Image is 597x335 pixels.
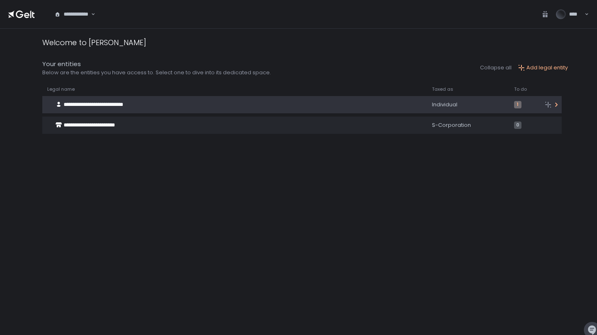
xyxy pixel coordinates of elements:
span: To do [514,86,527,92]
span: Legal name [47,86,75,92]
span: 0 [514,122,521,129]
div: S-Corporation [432,122,504,129]
button: Collapse all [480,64,512,71]
button: Add legal entity [518,64,568,71]
div: Individual [432,101,504,108]
span: 1 [514,101,521,108]
div: Welcome to [PERSON_NAME] [42,37,146,48]
div: Below are the entities you have access to. Select one to dive into its dedicated space. [42,69,271,76]
div: Your entities [42,60,271,69]
span: Taxed as [432,86,453,92]
div: Search for option [49,6,95,23]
